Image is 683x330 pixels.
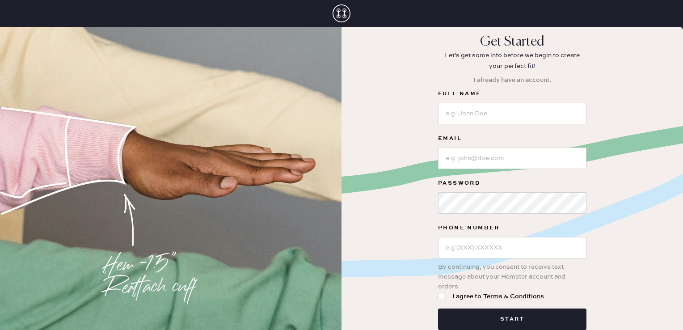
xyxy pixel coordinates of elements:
p: Get Started [480,34,544,50]
a: Terms & Conditions [483,292,544,300]
input: e.g. john@doe.com [438,148,586,169]
input: e.g. John Doe [438,103,586,124]
label: Email [438,133,586,144]
label: Full Name [438,89,586,99]
label: Password [438,178,586,189]
div: By continuing, you consent to receive text message about your Hemster account and orders. [438,258,586,292]
button: I already have an account. [468,72,557,89]
button: Start [438,309,586,330]
input: e.g (XXX) XXXXXX [438,237,586,258]
span: I agree to [452,292,544,301]
p: Let's get some info before we begin to create your perfect fit! [438,50,586,72]
label: Phone Number [438,223,586,233]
